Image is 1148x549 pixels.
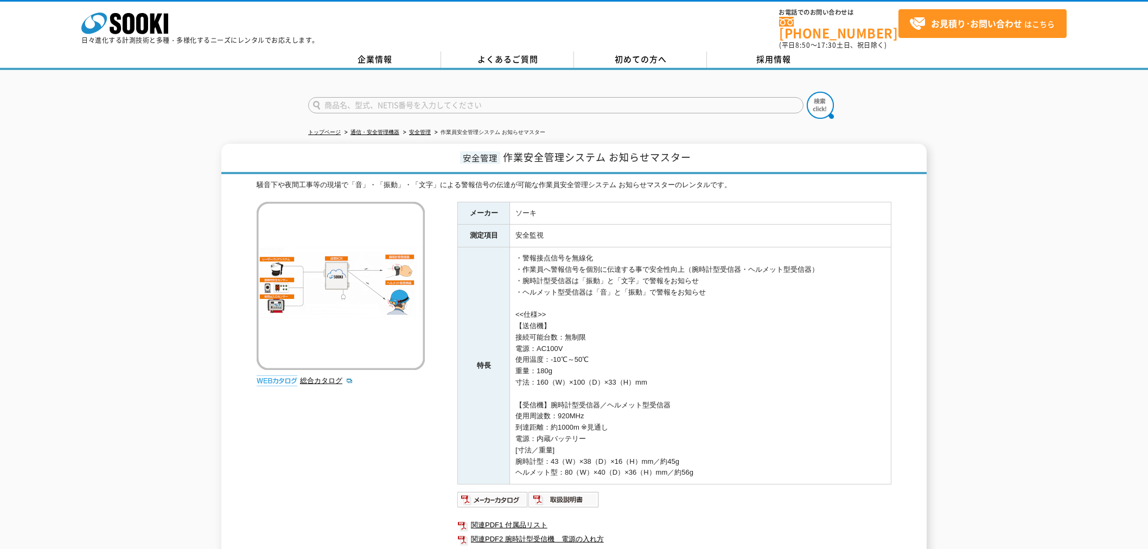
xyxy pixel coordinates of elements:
img: webカタログ [257,375,297,386]
a: [PHONE_NUMBER] [779,17,898,39]
p: 日々進化する計測技術と多種・多様化するニーズにレンタルでお応えします。 [81,37,319,43]
a: 関連PDF1 付属品リスト [457,518,891,532]
input: 商品名、型式、NETIS番号を入力してください [308,97,803,113]
img: 作業員安全管理システム お知らせマスター [257,202,425,370]
strong: お見積り･お問い合わせ [931,17,1022,30]
img: 取扱説明書 [528,491,599,508]
div: 騒音下や夜間工事等の現場で「音」・「振動」・「文字」による警報信号の伝達が可能な作業員安全管理システム お知らせマスターのレンタルです。 [257,180,891,191]
a: 関連PDF2 腕時計型受信機 電源の入れ方 [457,532,891,546]
a: 採用情報 [707,52,840,68]
a: お見積り･お問い合わせはこちら [898,9,1067,38]
a: 企業情報 [308,52,441,68]
span: (平日 ～ 土日、祝日除く) [779,40,886,50]
span: 8:50 [795,40,811,50]
img: btn_search.png [807,92,834,119]
span: 17:30 [817,40,837,50]
li: 作業員安全管理システム お知らせマスター [432,127,545,138]
img: メーカーカタログ [457,491,528,508]
td: ソーキ [510,202,891,225]
a: 通信・安全管理機器 [350,129,399,135]
a: 総合カタログ [300,376,353,385]
a: 初めての方へ [574,52,707,68]
th: メーカー [458,202,510,225]
span: お電話でのお問い合わせは [779,9,898,16]
a: よくあるご質問 [441,52,574,68]
span: はこちら [909,16,1055,32]
th: 測定項目 [458,225,510,247]
td: 安全監視 [510,225,891,247]
a: メーカーカタログ [457,498,528,506]
td: ・警報接点信号を無線化 ・作業員へ警報信号を個別に伝達する事で安全性向上（腕時計型受信器・ヘルメット型受信器） ・腕時計型受信器は「振動」と「文字」で警報をお知らせ ・ヘルメット型受信器は「音」... [510,247,891,484]
a: 取扱説明書 [528,498,599,506]
span: 安全管理 [460,151,500,164]
a: 安全管理 [409,129,431,135]
span: 作業安全管理システム お知らせマスター [503,150,691,164]
span: 初めての方へ [615,53,667,65]
th: 特長 [458,247,510,484]
a: トップページ [308,129,341,135]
